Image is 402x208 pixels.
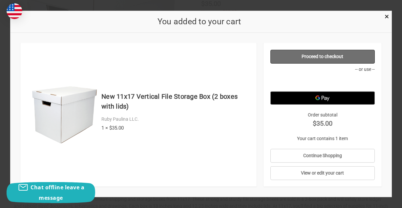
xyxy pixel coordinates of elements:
img: New 11x17 Vertical File Storage Box (2 boxes with lids) [31,81,98,149]
button: Google Pay [270,92,375,105]
strong: $35.00 [270,118,375,128]
button: Chat offline leave a message [7,182,95,203]
a: Proceed to checkout [270,50,375,64]
a: Close [383,12,390,19]
span: Chat offline leave a message [31,184,84,201]
h2: You added to your cart [20,15,378,28]
div: Ruby Paulina LLC. [101,116,250,123]
iframe: PayPal-paypal [270,75,375,88]
h4: New 11x17 Vertical File Storage Box (2 boxes with lids) [101,92,250,111]
iframe: Google Customer Reviews [348,190,402,208]
p: -- or use -- [270,66,375,73]
img: duty and tax information for United States [7,3,22,19]
a: Continue Shopping [270,149,375,163]
div: Order subtotal [270,112,375,128]
div: 1 × $35.00 [101,124,250,132]
a: View or edit your cart [270,166,375,180]
p: Your cart contains 1 item [270,135,375,142]
span: × [385,12,389,21]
